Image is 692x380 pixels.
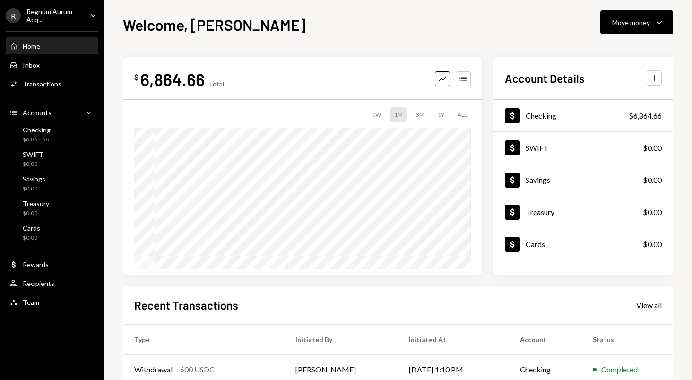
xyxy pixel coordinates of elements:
[643,174,662,186] div: $0.00
[643,239,662,250] div: $0.00
[509,324,581,354] th: Account
[493,228,673,260] a: Cards$0.00
[134,364,173,375] div: Withdrawal
[23,136,51,144] div: $6,864.66
[412,107,428,122] div: 3M
[629,110,662,121] div: $6,864.66
[6,56,98,73] a: Inbox
[636,301,662,310] div: View all
[6,104,98,121] a: Accounts
[23,42,40,50] div: Home
[6,8,21,23] div: R
[526,143,549,152] div: SWIFT
[636,300,662,310] a: View all
[23,150,43,158] div: SWIFT
[23,279,54,287] div: Recipients
[612,17,650,27] div: Move money
[140,69,205,90] div: 6,864.66
[505,70,585,86] h2: Account Details
[526,240,545,249] div: Cards
[23,61,40,69] div: Inbox
[180,364,215,375] div: 600 USDC
[23,298,39,306] div: Team
[23,126,51,134] div: Checking
[434,107,448,122] div: 1Y
[6,256,98,273] a: Rewards
[23,199,49,207] div: Treasury
[6,75,98,92] a: Transactions
[284,324,397,354] th: Initiated By
[398,324,509,354] th: Initiated At
[23,160,43,168] div: $0.00
[23,175,45,183] div: Savings
[23,109,52,117] div: Accounts
[134,72,138,82] div: $
[581,324,673,354] th: Status
[526,207,554,216] div: Treasury
[6,294,98,311] a: Team
[526,175,550,184] div: Savings
[26,8,82,24] div: Regnum Aurum Acq...
[23,234,40,242] div: $0.00
[493,100,673,131] a: Checking$6,864.66
[493,196,673,228] a: Treasury$0.00
[600,10,673,34] button: Move money
[390,107,407,122] div: 1M
[493,132,673,164] a: SWIFT$0.00
[23,224,40,232] div: Cards
[23,80,61,88] div: Transactions
[23,260,49,268] div: Rewards
[6,221,98,244] a: Cards$0.00
[123,324,284,354] th: Type
[368,107,385,122] div: 1W
[123,15,306,34] h1: Welcome, [PERSON_NAME]
[643,142,662,154] div: $0.00
[6,197,98,219] a: Treasury$0.00
[6,37,98,54] a: Home
[208,80,224,88] div: Total
[6,275,98,292] a: Recipients
[6,123,98,146] a: Checking$6,864.66
[454,107,471,122] div: ALL
[6,147,98,170] a: SWIFT$0.00
[493,164,673,196] a: Savings$0.00
[23,185,45,193] div: $0.00
[134,297,238,313] h2: Recent Transactions
[6,172,98,195] a: Savings$0.00
[23,209,49,217] div: $0.00
[643,207,662,218] div: $0.00
[526,111,556,120] div: Checking
[601,364,638,375] div: Completed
